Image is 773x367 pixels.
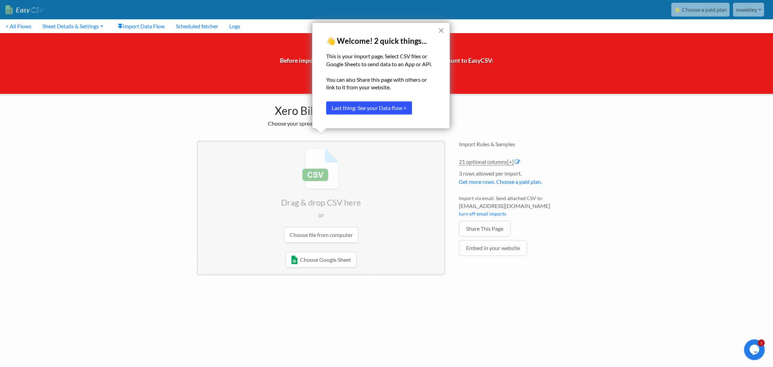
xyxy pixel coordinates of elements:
span: [+] [507,158,514,165]
span: CSV [30,6,43,14]
a: Sheet Details & Settings [37,19,109,33]
a: Share This Page [459,221,511,237]
h1: Xero Bills Import [197,101,445,117]
button: Last thing: See your Data flow > [326,101,412,115]
p: You can also Share this page with others or link to it from your website. [326,76,436,91]
span: [EMAIL_ADDRESS][DOMAIN_NAME] [459,202,576,210]
a: ⭐ Choose a paid plan [671,3,730,17]
span: 👋 Required Before imports can happen for Xero, you must connect your account to EasyCSV: [280,43,493,80]
p: 👋 Welcome! 2 quick things... [326,37,436,46]
a: Scheduled fetcher [170,19,224,33]
button: Close [438,25,444,36]
li: Import via email. Send attached CSV to: [459,195,576,221]
h4: Import Rules & Samples [459,141,576,147]
a: turn off email imports [459,211,506,217]
a: Choose Google Sheet [286,252,357,268]
h2: Choose your spreadsheet below to import. [197,120,445,127]
a: Logs [224,19,246,33]
li: 3 rows allowed per import. [459,169,576,189]
a: EasyCSV [6,3,43,17]
a: 21 optional columns[+] [459,158,514,166]
a: Import Data Flow [112,19,170,33]
a: Embed in your website [459,240,527,256]
p: This is your import page. Select CSV files or Google Sheets to send data to an App or API. [326,52,436,68]
a: mwebley [733,3,764,17]
a: Get more rows. Choose a paid plan. [459,178,542,185]
iframe: chat widget [744,339,766,360]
